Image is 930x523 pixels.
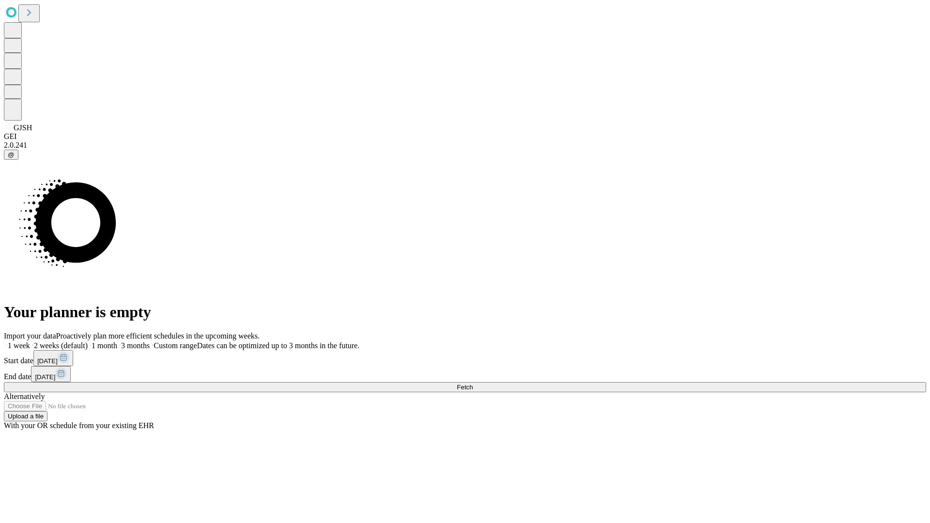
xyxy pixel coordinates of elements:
span: Alternatively [4,392,45,400]
h1: Your planner is empty [4,303,926,321]
span: [DATE] [35,373,55,381]
button: Upload a file [4,411,47,421]
button: [DATE] [33,350,73,366]
span: GJSH [14,123,32,132]
span: Custom range [154,341,197,350]
span: With your OR schedule from your existing EHR [4,421,154,430]
span: 1 month [92,341,117,350]
span: @ [8,151,15,158]
div: Start date [4,350,926,366]
span: 3 months [121,341,150,350]
button: [DATE] [31,366,71,382]
span: 2 weeks (default) [34,341,88,350]
div: 2.0.241 [4,141,926,150]
span: [DATE] [37,357,58,365]
span: Fetch [457,384,473,391]
span: Proactively plan more efficient schedules in the upcoming weeks. [56,332,260,340]
div: GEI [4,132,926,141]
span: Dates can be optimized up to 3 months in the future. [197,341,359,350]
span: Import your data [4,332,56,340]
button: @ [4,150,18,160]
button: Fetch [4,382,926,392]
div: End date [4,366,926,382]
span: 1 week [8,341,30,350]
